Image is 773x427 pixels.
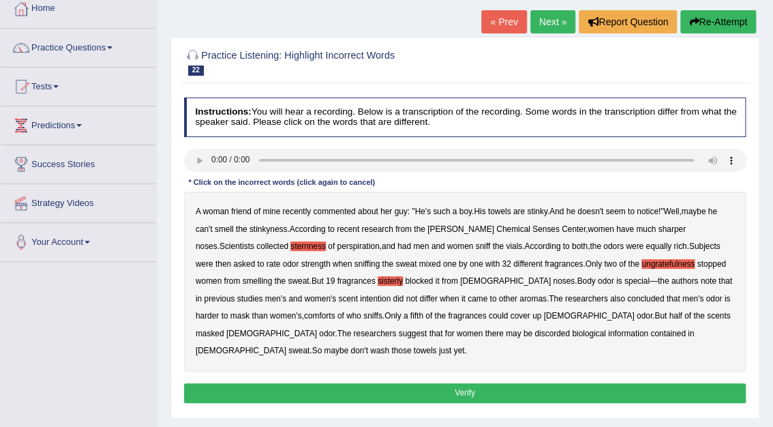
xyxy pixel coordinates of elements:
[378,276,403,286] b: sisterly
[459,207,472,216] b: boy
[433,207,450,216] b: such
[384,311,401,321] b: Only
[534,329,570,338] b: discorded
[184,383,746,403] button: Verify
[489,294,496,304] b: to
[682,294,703,304] b: men's
[267,259,281,269] b: rate
[222,311,228,321] b: to
[545,259,583,269] b: fragrances
[219,241,254,251] b: Scientists
[256,241,288,251] b: collected
[391,346,411,355] b: those
[489,311,508,321] b: could
[706,294,722,304] b: odor
[506,241,522,251] b: vials
[1,29,156,63] a: Practice Questions
[474,207,485,216] b: His
[393,294,404,304] b: did
[510,311,530,321] b: cover
[319,329,335,338] b: odor
[681,207,706,216] b: maybe
[689,241,721,251] b: Subjects
[301,259,331,269] b: strength
[324,346,348,355] b: maybe
[204,294,234,304] b: previous
[312,346,322,355] b: So
[224,276,240,286] b: from
[549,294,563,304] b: The
[527,207,547,216] b: stinky
[481,10,526,33] a: « Prev
[549,207,564,216] b: And
[658,224,685,234] b: sharper
[603,241,624,251] b: odors
[1,145,156,179] a: Success Stories
[610,294,625,304] b: also
[434,311,446,321] b: the
[395,259,416,269] b: sweat
[460,276,551,286] b: [DEMOGRAPHIC_DATA]
[337,329,352,338] b: The
[288,346,309,355] b: sweat
[566,207,575,216] b: he
[288,294,302,304] b: and
[290,224,326,234] b: According
[338,294,357,304] b: scent
[1,184,156,218] a: Strategy Videos
[628,259,639,269] b: the
[627,294,664,304] b: concluded
[188,65,204,76] span: 22
[530,10,575,33] a: Next »
[543,311,634,321] b: [DEMOGRAPHIC_DATA]
[579,10,677,33] button: Report Question
[492,241,504,251] b: the
[290,241,326,251] b: sternness
[654,311,667,321] b: But
[442,276,458,286] b: from
[184,47,532,76] h2: Practice Listening: Highlight Incorrect Words
[1,223,156,257] a: Your Account
[196,276,222,286] b: women
[577,276,595,286] b: Body
[588,224,613,234] b: women
[461,294,466,304] b: it
[646,241,671,251] b: equally
[658,276,669,286] b: the
[282,207,311,216] b: recently
[697,259,725,269] b: stopped
[707,311,730,321] b: scents
[346,311,361,321] b: who
[350,346,367,355] b: don't
[619,259,626,269] b: of
[502,259,511,269] b: 32
[358,207,378,216] b: about
[608,329,648,338] b: information
[457,329,483,338] b: women
[453,207,457,216] b: a
[226,329,317,338] b: [DEMOGRAPHIC_DATA]
[439,346,452,355] b: just
[563,241,570,251] b: to
[669,311,682,321] b: half
[196,346,286,355] b: [DEMOGRAPHIC_DATA]
[708,207,716,216] b: he
[406,294,418,304] b: not
[275,276,286,286] b: the
[431,241,445,251] b: and
[414,207,430,216] b: He's
[616,276,622,286] b: is
[305,294,337,304] b: women's
[718,276,732,286] b: that
[470,259,483,269] b: one
[468,294,487,304] b: came
[413,241,429,251] b: men
[524,241,560,251] b: According
[565,294,608,304] b: researchers
[693,311,705,321] b: the
[680,10,756,33] button: Re-Attempt
[397,241,411,251] b: had
[448,311,486,321] b: fragrances
[354,259,380,269] b: sniffing
[667,294,680,304] b: that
